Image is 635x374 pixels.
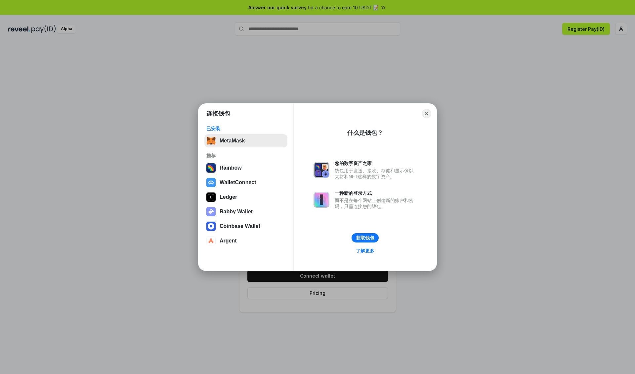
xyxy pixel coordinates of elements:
[220,180,256,186] div: WalletConnect
[220,223,260,229] div: Coinbase Wallet
[204,220,287,233] button: Coinbase Wallet
[347,129,383,137] div: 什么是钱包？
[314,162,329,178] img: svg+xml,%3Csvg%20xmlns%3D%22http%3A%2F%2Fwww.w3.org%2F2000%2Fsvg%22%20fill%3D%22none%22%20viewBox...
[206,163,216,173] img: svg+xml,%3Csvg%20width%3D%22120%22%20height%3D%22120%22%20viewBox%3D%220%200%20120%20120%22%20fil...
[220,138,245,144] div: MetaMask
[352,233,379,242] button: 获取钱包
[204,205,287,218] button: Rabby Wallet
[356,235,374,241] div: 获取钱包
[204,161,287,175] button: Rainbow
[335,160,417,166] div: 您的数字资产之家
[220,238,237,244] div: Argent
[206,192,216,202] img: svg+xml,%3Csvg%20xmlns%3D%22http%3A%2F%2Fwww.w3.org%2F2000%2Fsvg%22%20width%3D%2228%22%20height%3...
[422,109,431,118] button: Close
[220,165,242,171] div: Rainbow
[220,194,237,200] div: Ledger
[204,190,287,204] button: Ledger
[335,190,417,196] div: 一种新的登录方式
[220,209,253,215] div: Rabby Wallet
[204,234,287,247] button: Argent
[204,134,287,147] button: MetaMask
[206,178,216,187] img: svg+xml,%3Csvg%20width%3D%2228%22%20height%3D%2228%22%20viewBox%3D%220%200%2028%2028%22%20fill%3D...
[206,236,216,245] img: svg+xml,%3Csvg%20width%3D%2228%22%20height%3D%2228%22%20viewBox%3D%220%200%2028%2028%22%20fill%3D...
[206,222,216,231] img: svg+xml,%3Csvg%20width%3D%2228%22%20height%3D%2228%22%20viewBox%3D%220%200%2028%2028%22%20fill%3D...
[206,153,285,159] div: 推荐
[206,110,230,118] h1: 连接钱包
[206,126,285,132] div: 已安装
[206,207,216,216] img: svg+xml,%3Csvg%20xmlns%3D%22http%3A%2F%2Fwww.w3.org%2F2000%2Fsvg%22%20fill%3D%22none%22%20viewBox...
[314,192,329,208] img: svg+xml,%3Csvg%20xmlns%3D%22http%3A%2F%2Fwww.w3.org%2F2000%2Fsvg%22%20fill%3D%22none%22%20viewBox...
[352,246,378,255] a: 了解更多
[204,176,287,189] button: WalletConnect
[206,136,216,145] img: svg+xml,%3Csvg%20fill%3D%22none%22%20height%3D%2233%22%20viewBox%3D%220%200%2035%2033%22%20width%...
[335,168,417,180] div: 钱包用于发送、接收、存储和显示像以太坊和NFT这样的数字资产。
[356,248,374,254] div: 了解更多
[335,197,417,209] div: 而不是在每个网站上创建新的账户和密码，只需连接您的钱包。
